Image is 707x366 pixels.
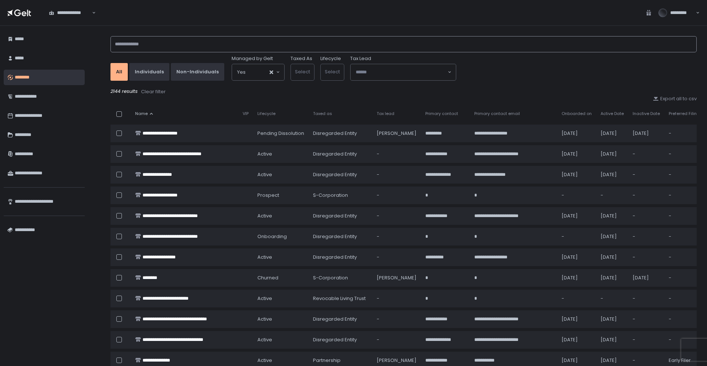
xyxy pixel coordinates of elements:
[377,171,416,178] div: -
[601,337,624,343] div: [DATE]
[669,111,700,116] span: Preferred Filing
[669,192,700,199] div: -
[669,275,700,281] div: -
[257,337,272,343] span: active
[377,316,416,323] div: -
[313,171,368,178] div: Disregarded Entity
[601,316,624,323] div: [DATE]
[176,69,219,75] div: Non-Individuals
[474,111,520,116] span: Primary contact email
[562,130,592,137] div: [DATE]
[633,357,660,364] div: -
[669,151,700,157] div: -
[601,295,624,302] div: -
[653,95,697,102] button: Export all to csv
[669,337,700,343] div: -
[377,254,416,261] div: -
[669,357,700,364] div: Early Filer
[313,213,368,219] div: Disregarded Entity
[633,316,660,323] div: -
[601,151,624,157] div: [DATE]
[110,88,697,95] div: 2144 results
[562,254,592,261] div: [DATE]
[350,55,371,62] span: Tax Lead
[669,254,700,261] div: -
[295,68,310,75] span: Select
[351,64,456,80] div: Search for option
[313,192,368,199] div: S-Corporation
[313,233,368,240] div: Disregarded Entity
[237,69,246,76] span: Yes
[313,151,368,157] div: Disregarded Entity
[562,213,592,219] div: [DATE]
[601,233,624,240] div: [DATE]
[669,233,700,240] div: -
[171,63,224,81] button: Non-Individuals
[633,295,660,302] div: -
[257,254,272,261] span: active
[377,130,416,137] div: [PERSON_NAME]
[633,130,660,137] div: [DATE]
[377,151,416,157] div: -
[291,55,312,62] label: Taxed As
[377,275,416,281] div: [PERSON_NAME]
[377,213,416,219] div: -
[313,295,368,302] div: Revocable Living Trust
[243,111,249,116] span: VIP
[562,337,592,343] div: [DATE]
[633,192,660,199] div: -
[270,70,273,74] button: Clear Selected
[633,337,660,343] div: -
[141,88,166,95] div: Clear filter
[325,68,340,75] span: Select
[377,337,416,343] div: -
[257,130,304,137] span: pending Dissolution
[562,233,592,240] div: -
[669,316,700,323] div: -
[257,233,287,240] span: onboarding
[633,275,660,281] div: [DATE]
[669,213,700,219] div: -
[562,151,592,157] div: [DATE]
[669,295,700,302] div: -
[129,63,169,81] button: Individuals
[116,69,122,75] div: All
[377,295,416,302] div: -
[257,275,278,281] span: churned
[257,192,279,199] span: prospect
[562,171,592,178] div: [DATE]
[257,316,272,323] span: active
[562,316,592,323] div: [DATE]
[257,357,272,364] span: active
[601,254,624,261] div: [DATE]
[246,69,269,76] input: Search for option
[377,111,394,116] span: Tax lead
[562,357,592,364] div: [DATE]
[601,275,624,281] div: [DATE]
[633,111,660,116] span: Inactive Date
[633,213,660,219] div: -
[313,254,368,261] div: Disregarded Entity
[601,213,624,219] div: [DATE]
[135,69,164,75] div: Individuals
[562,275,592,281] div: [DATE]
[377,192,416,199] div: -
[135,111,148,116] span: Name
[633,171,660,178] div: -
[257,111,275,116] span: Lifecycle
[562,295,592,302] div: -
[356,69,447,76] input: Search for option
[313,357,368,364] div: Partnership
[601,192,624,199] div: -
[669,171,700,178] div: -
[313,316,368,323] div: Disregarded Entity
[633,254,660,261] div: -
[313,130,368,137] div: Disregarded Entity
[257,213,272,219] span: active
[562,111,592,116] span: Onboarded on
[232,64,284,80] div: Search for option
[377,357,416,364] div: [PERSON_NAME]
[633,233,660,240] div: -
